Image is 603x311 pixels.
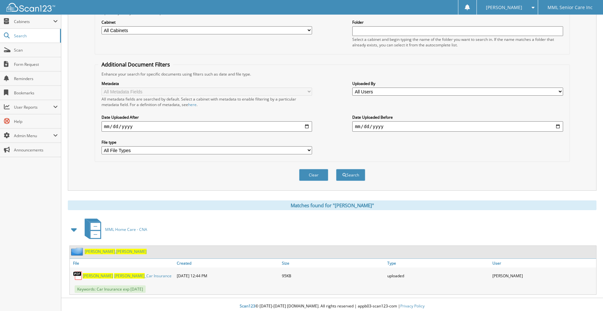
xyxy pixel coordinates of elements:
[491,259,596,268] a: User
[175,269,281,282] div: [DATE] 12:44 PM
[102,139,312,145] label: File type
[85,249,147,254] a: [PERSON_NAME],[PERSON_NAME]
[98,71,566,77] div: Enhance your search for specific documents using filters such as date and file type.
[352,121,563,132] input: end
[400,303,425,309] a: Privacy Policy
[280,259,386,268] a: Size
[336,169,365,181] button: Search
[352,114,563,120] label: Date Uploaded Before
[548,6,593,9] span: MML Senior Care Inc
[386,259,491,268] a: Type
[14,33,57,39] span: Search
[83,273,172,279] a: [PERSON_NAME] [PERSON_NAME]_Car Insurance
[352,81,563,86] label: Uploaded By
[105,227,147,232] span: MML Home Care - CNA
[352,37,563,48] div: Select a cabinet and begin typing the name of the folder you want to search in. If the name match...
[114,273,145,279] span: [PERSON_NAME]
[14,19,53,24] span: Cabinets
[71,247,85,256] img: folder2.png
[386,269,491,282] div: uploaded
[175,259,281,268] a: Created
[14,90,58,96] span: Bookmarks
[240,303,255,309] span: Scan123
[486,6,522,9] span: [PERSON_NAME]
[68,200,597,210] div: Matches found for "[PERSON_NAME]"
[14,119,58,124] span: Help
[102,81,312,86] label: Metadata
[75,285,146,293] span: Keywords: Car Insurance exp [DATE]
[81,217,147,242] a: MML Home Care - CNA
[14,62,58,67] span: Form Request
[6,3,55,12] img: scan123-logo-white.svg
[83,273,113,279] span: [PERSON_NAME]
[14,104,53,110] span: User Reports
[102,19,312,25] label: Cabinet
[85,249,115,254] span: [PERSON_NAME]
[102,121,312,132] input: start
[14,147,58,153] span: Announcements
[98,61,173,68] legend: Additional Document Filters
[280,269,386,282] div: 95KB
[116,249,147,254] span: [PERSON_NAME]
[102,96,312,107] div: All metadata fields are searched by default. Select a cabinet with metadata to enable filtering b...
[14,133,53,138] span: Admin Menu
[299,169,328,181] button: Clear
[14,76,58,81] span: Reminders
[102,114,312,120] label: Date Uploaded After
[352,19,563,25] label: Folder
[188,102,197,107] a: here
[73,271,83,281] img: PDF.png
[491,269,596,282] div: [PERSON_NAME]
[70,259,175,268] a: File
[14,47,58,53] span: Scan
